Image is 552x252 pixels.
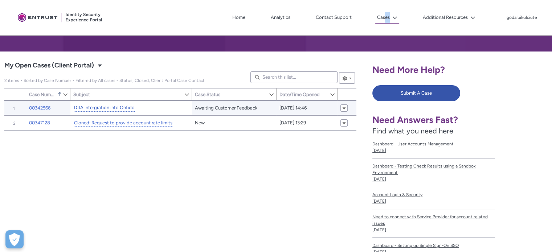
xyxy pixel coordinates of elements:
[95,61,104,70] button: Select a List View: Cases
[372,214,495,227] span: Need to connect with Service Provider for account related issues
[26,88,62,100] a: Case Number
[5,230,24,248] button: Open Preferences
[372,227,386,232] lightning-formatted-date-time: [DATE]
[372,64,445,75] span: Need More Help?
[29,119,50,127] a: 00347128
[277,88,330,100] a: Date/Time Opened
[372,136,495,158] a: Dashboard - User Accounts Management[DATE]
[372,141,495,147] span: Dashboard - User Accounts Management
[372,85,460,101] button: Submit A Case
[372,177,386,182] lightning-formatted-date-time: [DATE]
[4,100,356,131] table: My Open Cases (Client Portal)
[195,104,257,112] span: Awaiting Customer Feedback
[4,60,94,71] span: My Open Cases (Client Portal)
[372,242,495,249] span: Dashboard - Setting up Single Sign-On SSO
[372,199,386,204] lightning-formatted-date-time: [DATE]
[195,119,205,127] span: New
[29,104,50,112] a: 00342566
[29,92,56,97] span: Case Number
[230,12,247,23] a: Home
[250,71,338,83] input: Search this list...
[421,12,477,23] button: Additional Resources
[192,88,269,100] a: Case Status
[372,158,495,187] a: Dashboard - Testing Check Results using a Sandbox Environment[DATE]
[375,12,399,24] button: Cases
[506,13,537,21] button: User Profile goda.bikulciute
[5,230,24,248] div: Cookie Preferences
[74,104,135,112] a: DIIA intergration into Onfido
[372,191,495,198] span: Account Login & Security
[507,15,537,20] p: goda.bikulciute
[4,78,205,83] span: My Open Cases (Client Portal)
[339,72,355,84] button: List View Controls
[372,114,495,125] h1: Need Answers Fast?
[372,187,495,209] a: Account Login & Security[DATE]
[70,88,184,100] a: Subject
[372,127,453,135] span: Find what you need here
[372,148,386,153] lightning-formatted-date-time: [DATE]
[279,119,306,127] span: [DATE] 13:29
[314,12,353,23] a: Contact Support
[269,12,292,23] a: Analytics, opens in new tab
[279,104,307,112] span: [DATE] 14:46
[372,163,495,176] span: Dashboard - Testing Check Results using a Sandbox Environment
[74,119,172,127] a: Cloned: Request to provide account rate limits
[372,209,495,238] a: Need to connect with Service Provider for account related issues[DATE]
